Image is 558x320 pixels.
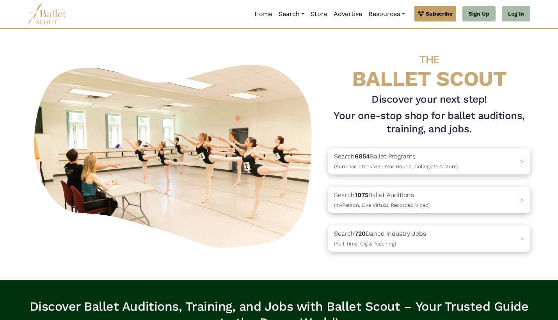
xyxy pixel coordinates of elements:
a: Home [251,6,275,22]
a: Log In [502,6,530,22]
b: 720 [355,230,366,237]
a: Sign Up [462,6,496,22]
h1: Your one-stop shop for ballet auditions, training, and jobs. [328,109,530,136]
span: (Full-Time, Gig & Teaching) [334,241,396,247]
p: Search Ballet Programs [334,151,458,171]
h3: Discover your next step! [328,93,530,106]
img: gem.svg [418,9,424,18]
span: (Summer Intensives, Year-Round, Collegiate & More) [334,164,458,169]
span: (In-Person, Live Virtual, Recorded Video) [334,202,430,208]
a: Advertise [331,6,365,22]
a: Store [307,6,331,22]
span: THE [419,53,439,66]
p: Search Ballet Auditions [334,190,430,210]
img: A group of ballerinas talking to each other in a ballet studio [28,56,322,252]
a: Search1075Ballet Auditions(In-Person, Live Virtual, Recorded Video) > [328,187,530,213]
b: 6854 [355,153,370,160]
h4: BALLET SCOUT [328,45,530,90]
a: Search6854Ballet Programs(Summer Intensives, Year-Round, Collegiate & More)> [328,148,530,174]
span: > [520,196,524,204]
b: 1075 [355,191,368,199]
span: > [520,158,524,165]
a: Resources [365,6,408,22]
a: Search [275,6,307,22]
p: Search Dance Industry Jobs [334,229,426,249]
a: Subscribe [414,6,456,21]
span: Subscribe [426,9,453,18]
a: Search720Dance Industry Jobs(Full-Time, Gig & Teaching) > [328,226,530,252]
span: > [520,235,524,242]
